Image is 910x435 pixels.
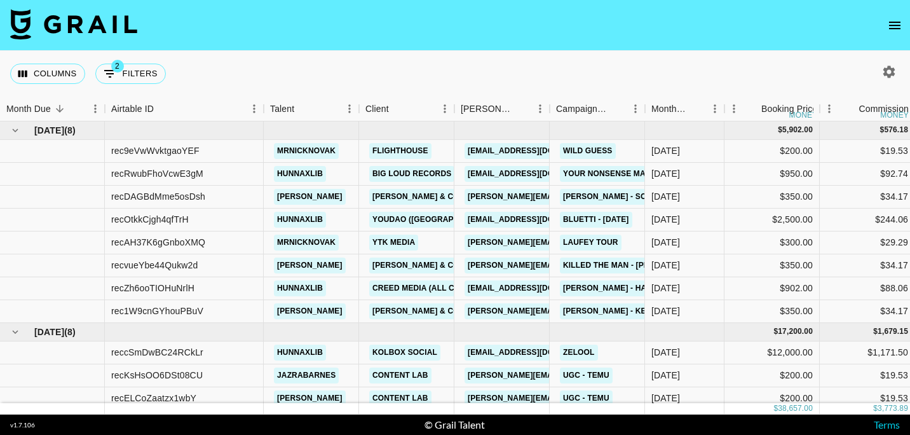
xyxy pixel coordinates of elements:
a: hunnaxlib [274,212,326,228]
div: 17,200.00 [778,326,813,337]
div: $200.00 [724,140,820,163]
div: Airtable ID [111,97,154,121]
button: Menu [705,99,724,118]
div: Month Due [645,97,724,121]
a: [PERSON_NAME][EMAIL_ADDRESS][PERSON_NAME][DOMAIN_NAME] [465,303,737,319]
a: [EMAIL_ADDRESS][DOMAIN_NAME] [465,280,607,296]
div: recKsHsOO6DSt08CU [111,369,203,382]
button: Menu [531,99,550,118]
div: Oct '25 [651,236,680,249]
a: [PERSON_NAME] & Co LLC [369,189,480,205]
div: [PERSON_NAME] [461,97,513,121]
div: $350.00 [724,300,820,323]
button: Sort [744,100,761,118]
a: UGC - Temu [560,368,613,383]
button: Sort [688,100,705,118]
button: Sort [294,100,312,118]
a: [PERSON_NAME] [274,189,346,205]
div: © Grail Talent [424,418,485,431]
div: Oct '25 [651,259,680,272]
div: Oct '25 [651,213,680,226]
a: Bluetti - [DATE] [560,212,632,228]
div: $ [880,125,885,135]
div: 576.18 [884,125,908,135]
a: Terms [874,418,900,431]
div: rec1W9cnGYhouPBuV [111,305,203,317]
div: Booker [454,97,550,121]
div: $ [873,326,878,337]
button: Menu [340,99,359,118]
button: Sort [154,100,172,118]
div: Campaign (Type) [550,97,645,121]
img: Grail Talent [10,9,137,39]
span: [DATE] [34,326,64,338]
div: $ [873,403,878,414]
a: [PERSON_NAME] [274,258,346,273]
a: Your Nonsense Makes Sense - The 502s [560,166,736,182]
a: [EMAIL_ADDRESS][DOMAIN_NAME] [465,166,607,182]
button: Menu [245,99,264,118]
a: hunnaxlib [274,166,326,182]
a: Content Lab [369,368,431,383]
div: recvueYbe44Qukw2d [111,259,198,272]
div: Client [359,97,454,121]
a: YOUDAO ([GEOGRAPHIC_DATA]) LIMITED [369,212,534,228]
a: Big Loud Records [369,166,454,182]
div: money [880,111,909,119]
div: 5,902.00 [782,125,813,135]
a: Zelool [560,345,598,361]
div: 3,773.89 [878,403,908,414]
div: 38,657.00 [778,403,813,414]
span: ( 8 ) [64,326,76,338]
div: $ [778,125,782,135]
div: $200.00 [724,387,820,410]
a: Flighthouse [369,143,431,159]
a: [EMAIL_ADDRESS][DOMAIN_NAME] [465,143,607,159]
div: Month Due [6,97,51,121]
a: [PERSON_NAME] [274,390,346,406]
div: Talent [264,97,359,121]
a: [PERSON_NAME][EMAIL_ADDRESS][DOMAIN_NAME] [465,390,672,406]
a: [PERSON_NAME][EMAIL_ADDRESS][DOMAIN_NAME] [465,235,672,251]
div: $200.00 [724,364,820,387]
span: [DATE] [34,124,64,137]
a: [EMAIL_ADDRESS][DOMAIN_NAME] [465,345,607,361]
div: $2,500.00 [724,209,820,231]
div: $902.00 [724,277,820,300]
div: Sep '25 [651,392,680,404]
div: recDAGBdMme5osDsh [111,190,205,203]
div: 1,679.15 [878,326,908,337]
a: [PERSON_NAME] [274,303,346,319]
div: Oct '25 [651,190,680,203]
div: Oct '25 [651,305,680,317]
div: recRwubFhoVcwE3gM [111,167,203,180]
div: $300.00 [724,231,820,254]
button: Show filters [95,64,166,84]
div: money [789,111,818,119]
div: recZh6ooTIOHuNrlH [111,282,194,294]
a: hunnaxlib [274,345,326,361]
a: Content Lab [369,390,431,406]
a: [EMAIL_ADDRESS][DOMAIN_NAME] [465,212,607,228]
button: open drawer [882,13,907,38]
span: 2 [111,60,124,72]
div: Airtable ID [105,97,264,121]
div: $350.00 [724,186,820,209]
a: [PERSON_NAME][EMAIL_ADDRESS][DOMAIN_NAME] [465,368,672,383]
div: Oct '25 [651,167,680,180]
a: [PERSON_NAME][EMAIL_ADDRESS][PERSON_NAME][DOMAIN_NAME] [465,258,737,273]
button: Sort [51,100,69,118]
div: $ [773,326,778,337]
button: Menu [724,99,744,118]
div: v 1.7.106 [10,421,35,429]
div: Client [365,97,389,121]
button: Sort [841,100,859,118]
div: $950.00 [724,163,820,186]
div: Sep '25 [651,369,680,382]
a: [PERSON_NAME] & Co LLC [369,258,480,273]
div: $350.00 [724,254,820,277]
div: Oct '25 [651,282,680,294]
button: hide children [6,323,24,341]
a: KolBox Social [369,345,440,361]
div: recAH37K6gGnboXMQ [111,236,205,249]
